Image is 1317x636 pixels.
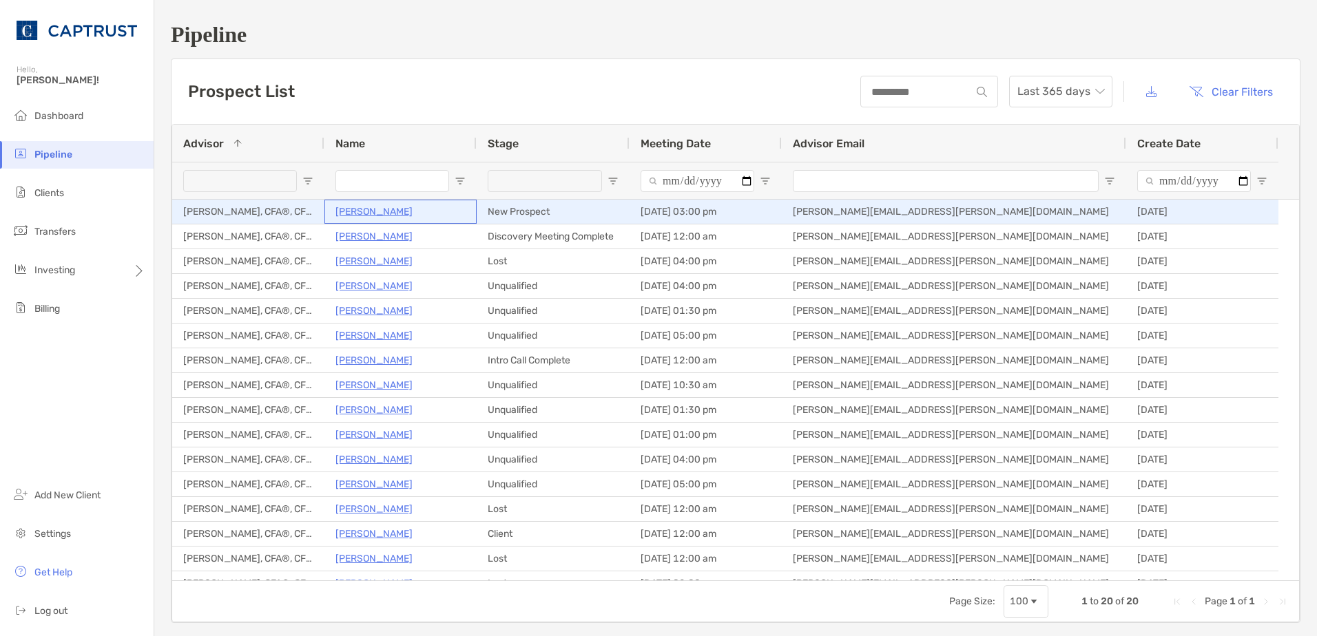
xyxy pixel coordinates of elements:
span: Billing [34,303,60,315]
div: New Prospect [477,200,630,224]
a: [PERSON_NAME] [335,302,413,319]
p: [PERSON_NAME] [335,500,413,518]
span: Transfers [34,226,76,237]
div: [PERSON_NAME], CFA®, CFP® [172,249,324,273]
div: [DATE] [1126,547,1278,571]
div: [DATE] [1126,348,1278,372]
div: [DATE] [1126,224,1278,248]
div: Unqualified [477,373,630,397]
div: [PERSON_NAME][EMAIL_ADDRESS][PERSON_NAME][DOMAIN_NAME] [782,571,1126,595]
div: [DATE] 12:00 am [630,497,782,521]
div: [DATE] 04:00 pm [630,249,782,273]
img: dashboard icon [12,107,29,123]
div: [DATE] [1126,274,1278,298]
p: [PERSON_NAME] [335,525,413,542]
button: Open Filter Menu [608,176,619,187]
span: Advisor [183,137,224,150]
div: [DATE] 04:00 pm [630,274,782,298]
div: [DATE] [1126,249,1278,273]
div: [DATE] [1126,423,1278,447]
div: Unqualified [477,324,630,348]
span: Meeting Date [641,137,711,150]
a: [PERSON_NAME] [335,426,413,443]
div: [DATE] 12:00 am [630,224,782,248]
div: [DATE] [1126,522,1278,546]
div: Unqualified [477,299,630,323]
div: Previous Page [1188,596,1199,607]
span: Log out [34,605,68,617]
span: 20 [1101,595,1113,607]
div: [PERSON_NAME][EMAIL_ADDRESS][PERSON_NAME][DOMAIN_NAME] [782,447,1126,471]
div: [DATE] [1126,373,1278,397]
a: [PERSON_NAME] [335,228,413,245]
div: [DATE] 12:00 am [630,522,782,546]
a: [PERSON_NAME] [335,401,413,418]
span: [PERSON_NAME]! [17,74,145,86]
div: [PERSON_NAME], CFA®, CFP® [172,522,324,546]
div: [PERSON_NAME][EMAIL_ADDRESS][PERSON_NAME][DOMAIN_NAME] [782,224,1126,248]
a: [PERSON_NAME] [335,203,413,220]
div: [PERSON_NAME][EMAIL_ADDRESS][PERSON_NAME][DOMAIN_NAME] [782,274,1126,298]
div: [DATE] 10:30 am [630,373,782,397]
img: CAPTRUST Logo [17,6,137,55]
img: billing icon [12,299,29,316]
button: Open Filter Menu [455,176,466,187]
div: [PERSON_NAME], CFA®, CFP® [172,348,324,372]
span: Add New Client [34,489,101,501]
div: [DATE] [1126,299,1278,323]
div: [PERSON_NAME][EMAIL_ADDRESS][PERSON_NAME][DOMAIN_NAME] [782,547,1126,571]
div: [PERSON_NAME][EMAIL_ADDRESS][PERSON_NAME][DOMAIN_NAME] [782,200,1126,224]
div: [PERSON_NAME][EMAIL_ADDRESS][PERSON_NAME][DOMAIN_NAME] [782,398,1126,422]
div: [PERSON_NAME], CFA®, CFP® [172,324,324,348]
span: Last 365 days [1017,76,1104,107]
div: [PERSON_NAME][EMAIL_ADDRESS][PERSON_NAME][DOMAIN_NAME] [782,497,1126,521]
div: [DATE] 03:00 pm [630,200,782,224]
div: First Page [1172,596,1183,607]
span: of [1238,595,1247,607]
span: Dashboard [34,110,83,122]
div: [PERSON_NAME], CFA®, CFP® [172,547,324,571]
div: [PERSON_NAME][EMAIL_ADDRESS][PERSON_NAME][DOMAIN_NAME] [782,423,1126,447]
h1: Pipeline [171,22,1300,47]
input: Create Date Filter Input [1137,170,1251,192]
div: [PERSON_NAME], CFA®, CFP® [172,299,324,323]
button: Open Filter Menu [1104,176,1115,187]
div: Last Page [1277,596,1288,607]
a: [PERSON_NAME] [335,575,413,592]
div: [PERSON_NAME], CFA®, CFP® [172,274,324,298]
div: 100 [1010,595,1028,607]
div: [DATE] [1126,398,1278,422]
div: Discovery Meeting Complete [477,224,630,248]
img: settings icon [12,524,29,541]
a: [PERSON_NAME] [335,327,413,344]
img: get-help icon [12,563,29,580]
img: pipeline icon [12,145,29,162]
div: [DATE] [1126,472,1278,496]
span: 1 [1249,595,1255,607]
div: [DATE] 04:00 pm [630,447,782,471]
a: [PERSON_NAME] [335,550,413,567]
a: [PERSON_NAME] [335,253,413,270]
div: [DATE] 12:00 am [630,547,782,571]
div: [DATE] [1126,447,1278,471]
div: [PERSON_NAME][EMAIL_ADDRESS][PERSON_NAME][DOMAIN_NAME] [782,299,1126,323]
div: [DATE] 01:00 pm [630,423,782,447]
span: 20 [1126,595,1139,607]
span: Advisor Email [793,137,864,150]
span: Stage [488,137,519,150]
p: [PERSON_NAME] [335,451,413,468]
div: [DATE] [1126,571,1278,595]
div: [DATE] [1126,497,1278,521]
div: Lost [477,571,630,595]
span: Page [1205,595,1227,607]
div: Page Size: [949,595,995,607]
span: Clients [34,187,64,199]
a: [PERSON_NAME] [335,277,413,295]
div: Unqualified [477,423,630,447]
div: Unqualified [477,472,630,496]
